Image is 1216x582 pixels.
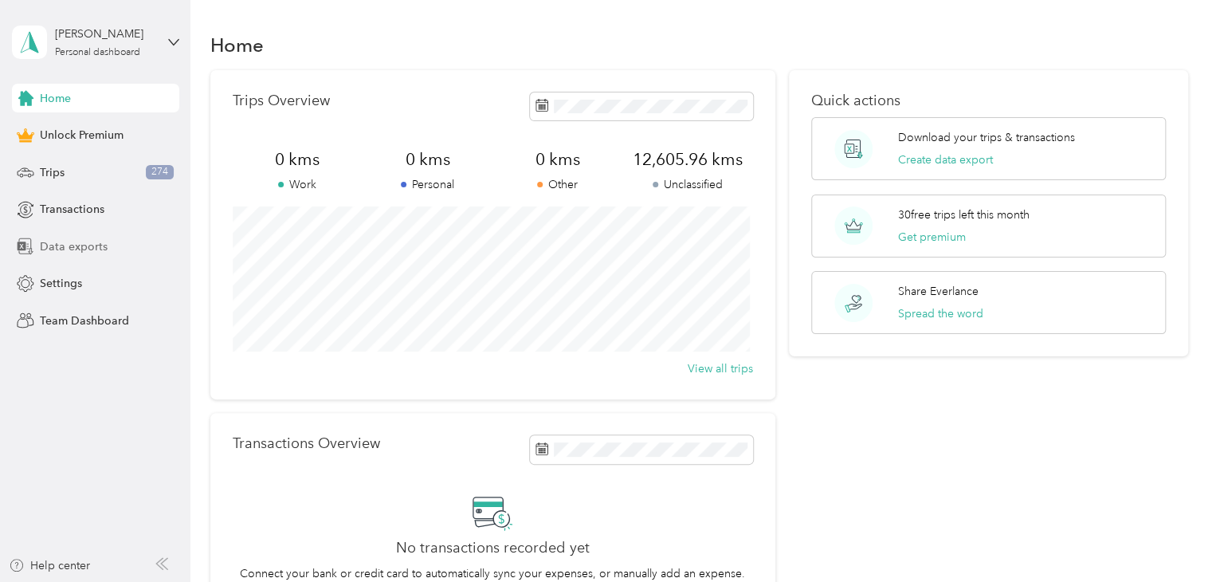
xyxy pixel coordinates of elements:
div: Personal dashboard [55,48,140,57]
span: 0 kms [492,148,622,171]
span: 274 [146,165,174,179]
p: Unclassified [622,176,752,193]
span: Settings [40,275,82,292]
p: Connect your bank or credit card to automatically sync your expenses, or manually add an expense. [240,565,745,582]
span: Home [40,90,71,107]
p: Share Everlance [898,283,979,300]
p: 30 free trips left this month [898,206,1030,223]
span: Transactions [40,201,104,218]
p: Personal [363,176,492,193]
span: 0 kms [233,148,363,171]
span: 0 kms [363,148,492,171]
p: Download your trips & transactions [898,129,1075,146]
button: Get premium [898,229,966,246]
span: Unlock Premium [40,127,124,144]
button: Spread the word [898,305,983,322]
h2: No transactions recorded yet [396,540,590,556]
p: Quick actions [811,92,1166,109]
button: View all trips [688,360,753,377]
div: [PERSON_NAME] [55,26,155,42]
span: Data exports [40,238,108,255]
button: Create data export [898,151,993,168]
button: Help center [9,557,90,574]
p: Other [492,176,622,193]
span: Team Dashboard [40,313,129,329]
p: Transactions Overview [233,435,380,452]
h1: Home [210,37,264,53]
span: 12,605.96 kms [622,148,752,171]
iframe: Everlance-gr Chat Button Frame [1127,493,1216,582]
span: Trips [40,164,65,181]
p: Trips Overview [233,92,330,109]
p: Work [233,176,363,193]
